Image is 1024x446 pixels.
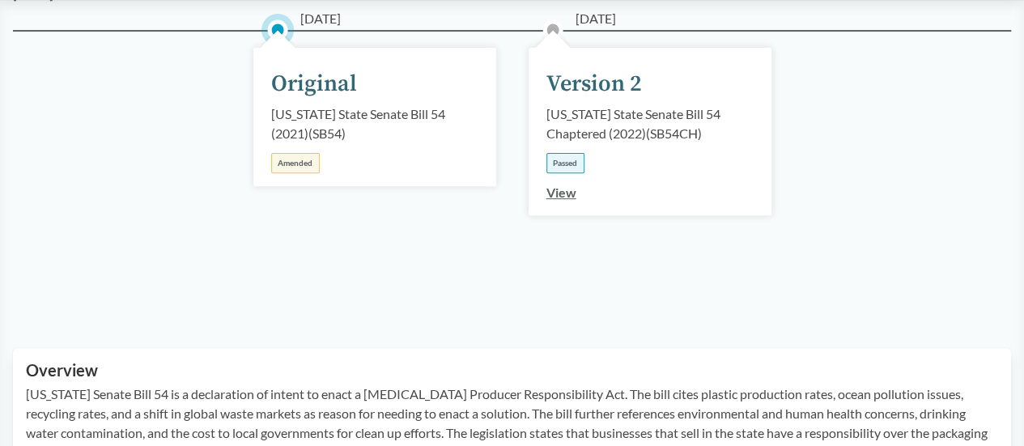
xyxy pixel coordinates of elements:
div: [US_STATE] State Senate Bill 54 (2021) ( SB54 ) [271,104,478,143]
div: [US_STATE] State Senate Bill 54 Chaptered (2022) ( SB54CH ) [546,104,754,143]
a: View [546,185,576,200]
div: Original [271,67,357,101]
h2: Overview [26,361,998,380]
div: Amended [271,153,320,173]
div: Version 2 [546,67,642,101]
span: [DATE] [576,9,616,28]
div: Passed [546,153,584,173]
span: [DATE] [300,9,341,28]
